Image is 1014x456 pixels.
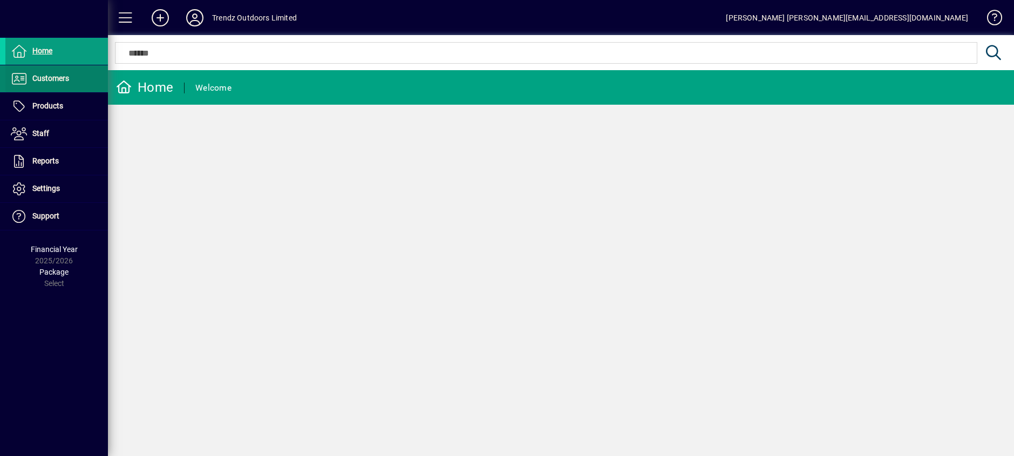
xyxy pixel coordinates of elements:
[195,79,232,97] div: Welcome
[31,245,78,254] span: Financial Year
[212,9,297,26] div: Trendz Outdoors Limited
[32,184,60,193] span: Settings
[5,203,108,230] a: Support
[32,129,49,138] span: Staff
[5,148,108,175] a: Reports
[32,46,52,55] span: Home
[143,8,178,28] button: Add
[116,79,173,96] div: Home
[5,175,108,202] a: Settings
[979,2,1001,37] a: Knowledge Base
[32,212,59,220] span: Support
[5,120,108,147] a: Staff
[32,74,69,83] span: Customers
[178,8,212,28] button: Profile
[32,101,63,110] span: Products
[5,93,108,120] a: Products
[5,65,108,92] a: Customers
[32,156,59,165] span: Reports
[39,268,69,276] span: Package
[726,9,968,26] div: [PERSON_NAME] [PERSON_NAME][EMAIL_ADDRESS][DOMAIN_NAME]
